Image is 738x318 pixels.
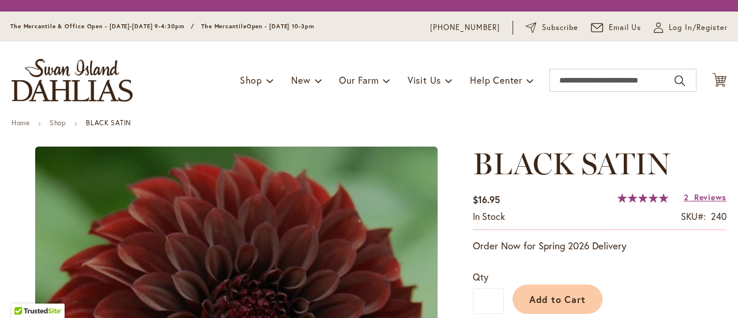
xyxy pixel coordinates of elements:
[86,118,131,127] strong: BLACK SATIN
[542,22,578,33] span: Subscribe
[513,285,603,314] button: Add to Cart
[473,210,505,223] div: Availability
[50,118,66,127] a: Shop
[669,22,728,33] span: Log In/Register
[291,74,310,86] span: New
[339,74,378,86] span: Our Farm
[609,22,642,33] span: Email Us
[529,293,586,305] span: Add to Cart
[10,23,247,30] span: The Mercantile & Office Open - [DATE]-[DATE] 9-4:30pm / The Mercantile
[473,239,726,253] p: Order Now for Spring 2026 Delivery
[711,210,726,223] div: 240
[681,210,706,222] strong: SKU
[473,210,505,222] span: In stock
[473,271,488,283] span: Qty
[247,23,314,30] span: Open - [DATE] 10-3pm
[240,74,262,86] span: Shop
[654,22,728,33] a: Log In/Register
[591,22,642,33] a: Email Us
[473,145,670,182] span: BLACK SATIN
[430,22,500,33] a: [PHONE_NUMBER]
[684,192,689,203] span: 2
[12,59,133,102] a: store logo
[408,74,441,86] span: Visit Us
[694,192,726,203] span: Reviews
[470,74,522,86] span: Help Center
[12,118,29,127] a: Home
[684,192,726,203] a: 2 Reviews
[473,193,500,205] span: $16.95
[617,193,668,203] div: 100%
[526,22,578,33] a: Subscribe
